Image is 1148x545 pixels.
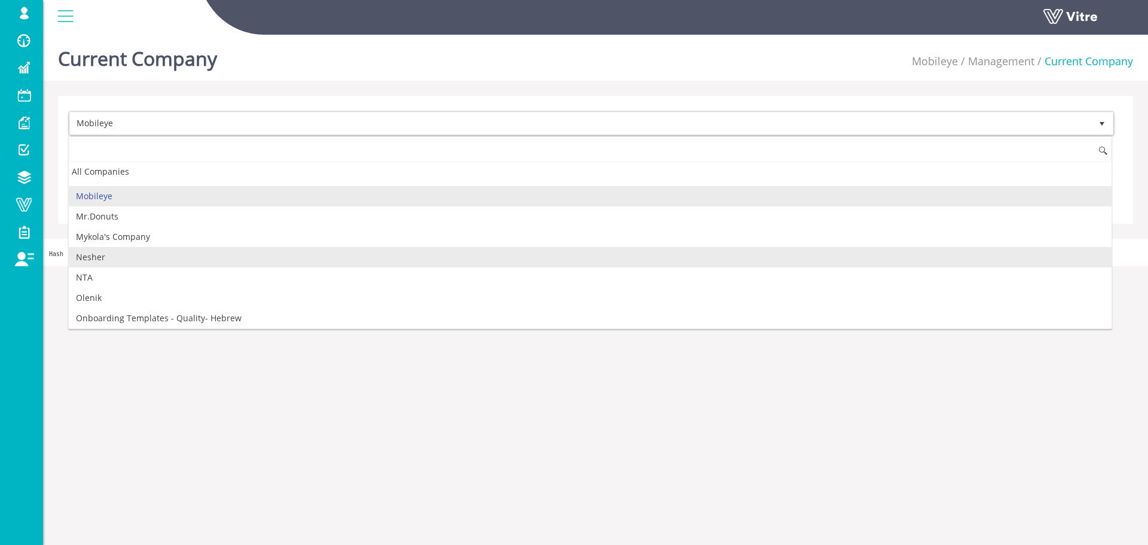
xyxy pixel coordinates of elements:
[69,186,1112,206] li: Mobileye
[69,247,1112,267] li: Nesher
[69,267,1112,288] li: NTA
[912,54,958,68] a: Mobileye
[69,308,1112,328] li: Onboarding Templates - Quality- Hebrew
[49,251,276,257] span: Hash 'aa88b29' Date '[DATE] 11:59:40 +0000' Branch 'Production'
[70,112,1091,134] span: Mobileye
[1091,112,1113,135] span: select
[69,288,1112,308] li: Olenik
[69,227,1112,247] li: Mykola's Company
[69,206,1112,227] li: Mr.Donuts
[58,30,217,81] h1: Current Company
[69,163,1112,179] div: All Companies
[958,54,1034,69] li: Management
[1034,54,1133,69] li: Current Company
